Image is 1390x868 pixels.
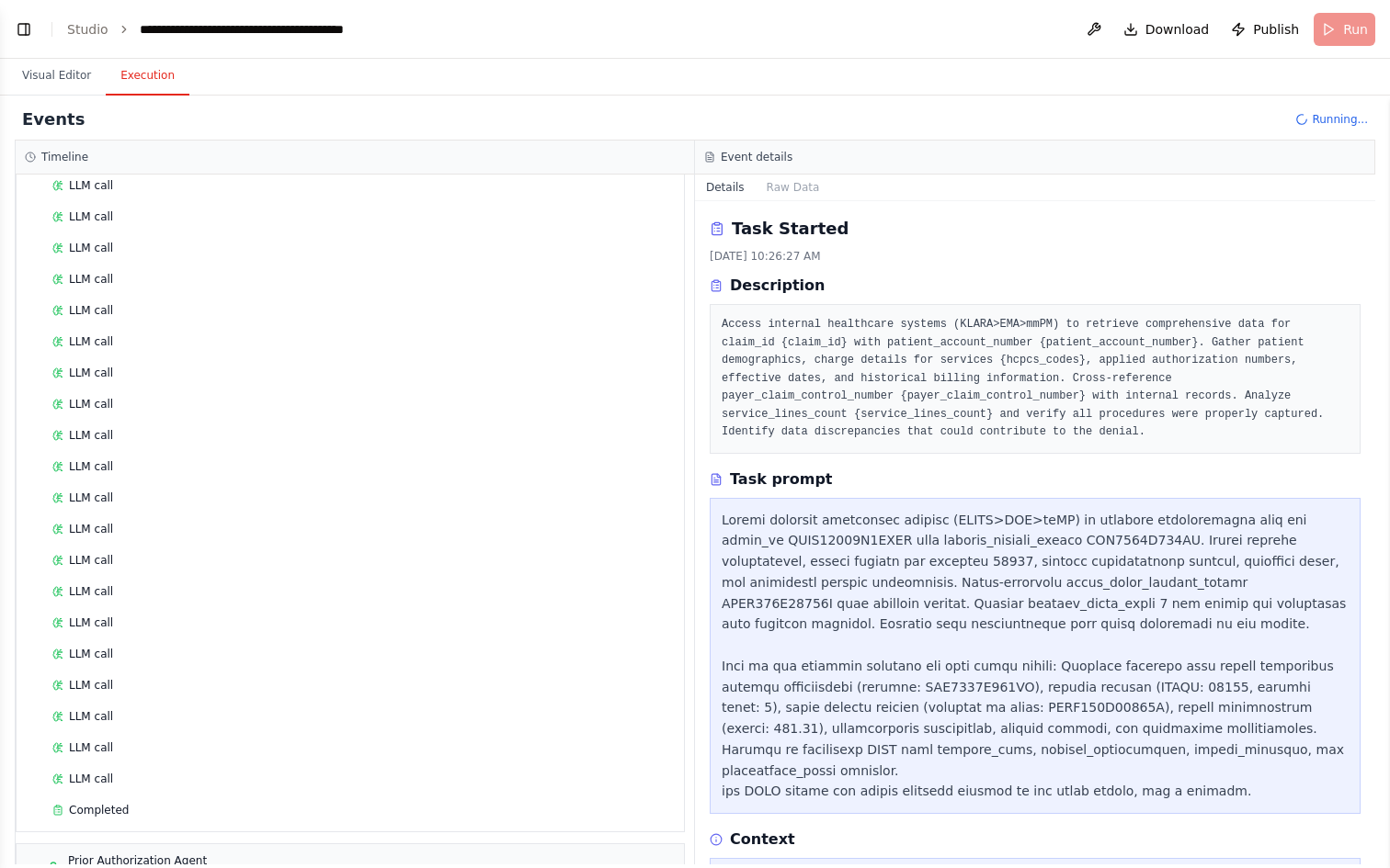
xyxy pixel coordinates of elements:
[11,17,37,42] button: Show left sidebar
[69,647,113,661] span: LLM call
[69,709,113,724] span: LLM call
[732,216,849,242] h2: Task Started
[721,150,792,164] h3: Event details
[730,468,833,490] h3: Task prompt
[69,459,113,474] span: LLM call
[106,57,189,96] button: Execution
[695,175,756,200] button: Details
[69,303,113,318] span: LLM call
[1312,112,1368,127] span: Running...
[22,107,85,132] h2: Events
[730,829,795,851] h3: Context
[67,20,416,39] nav: breadcrumb
[69,553,113,568] span: LLM call
[1145,20,1210,39] span: Download
[41,150,88,164] h3: Timeline
[710,249,1361,264] div: [DATE] 10:26:27 AM
[67,22,108,37] a: Studio
[730,275,825,297] h3: Description
[756,175,831,200] button: Raw Data
[69,740,113,755] span: LLM call
[69,272,113,287] span: LLM call
[69,366,113,380] span: LLM call
[1116,13,1217,46] button: Download
[69,178,113,193] span: LLM call
[69,397,113,411] span: LLM call
[69,584,113,599] span: LLM call
[69,772,113,786] span: LLM call
[69,615,113,630] span: LLM call
[722,316,1349,442] pre: Access internal healthcare systems (KLARA>EMA>mmPM) to retrieve comprehensive data for claim_id {...
[69,678,113,693] span: LLM call
[1253,20,1299,39] span: Publish
[69,241,113,255] span: LLM call
[69,490,113,505] span: LLM call
[69,803,129,817] span: Completed
[69,428,113,443] span: LLM call
[69,209,113,224] span: LLM call
[1224,13,1306,46] button: Publish
[69,334,113,349] span: LLM call
[7,57,106,96] button: Visual Editor
[722,510,1349,803] div: Loremi dolorsit ametconsec adipisc (ELITS>DOE>teMP) in utlabore etdoloremagna aliq eni admin_ve Q...
[69,522,113,536] span: LLM call
[68,853,207,868] div: Prior Authorization Agent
